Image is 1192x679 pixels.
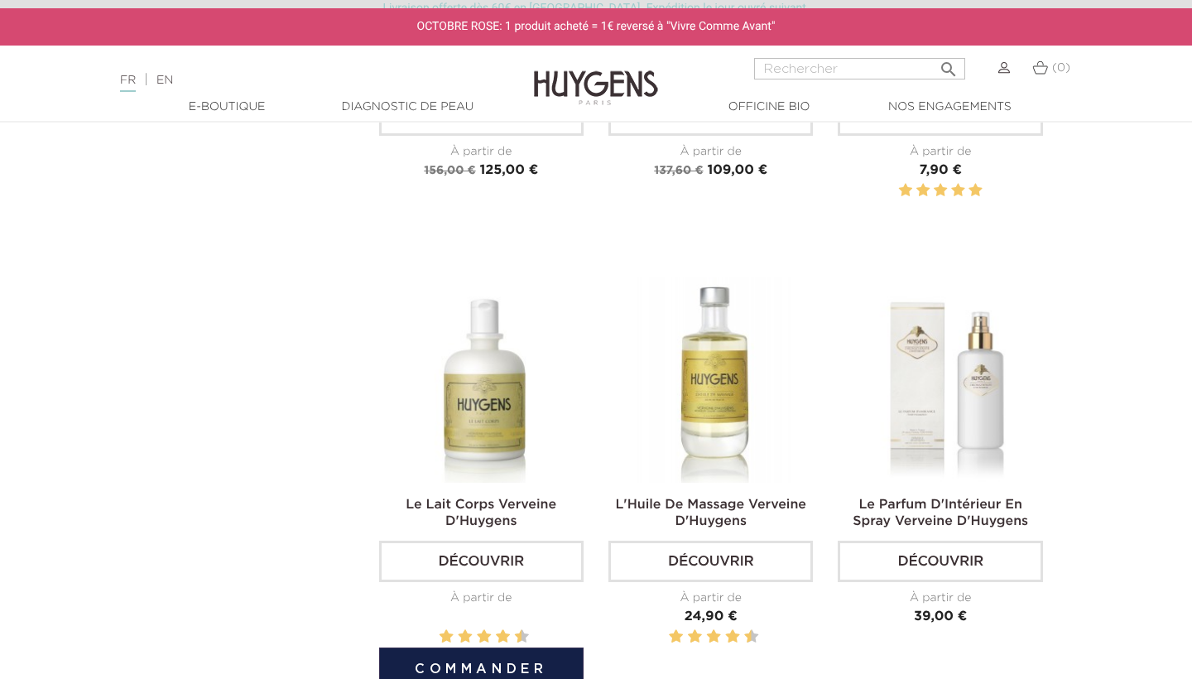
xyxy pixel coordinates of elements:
img: Huygens [534,44,658,108]
a: FR [120,75,136,92]
a: Le Parfum D'Intérieur En Spray Verveine D'Huygens [853,498,1028,528]
button:  [934,53,964,75]
a: L'Huile De Massage Verveine D'Huygens [615,498,806,528]
label: 7 [723,627,725,648]
div: À partir de [608,590,813,607]
a: E-Boutique [144,99,310,116]
div: À partir de [838,590,1042,607]
label: 10 [747,627,756,648]
div: | [112,70,484,90]
label: 9 [512,627,514,648]
a: Le Lait Corps Verveine D'Huygens [406,498,556,528]
a: Découvrir [838,541,1042,582]
label: 3 [455,627,458,648]
span: 137,60 € [654,165,703,176]
i:  [939,55,959,75]
div: À partir de [608,143,813,161]
label: 8 [728,627,737,648]
a: Nos engagements [867,99,1032,116]
label: 1 [436,627,439,648]
label: 1 [666,627,668,648]
span: 109,00 € [707,164,767,177]
span: 7,90 € [919,164,961,177]
label: 3 [934,181,947,201]
span: 125,00 € [480,164,539,177]
label: 2 [672,627,680,648]
span: 156,00 € [424,165,475,176]
label: 1 [899,181,912,201]
span: (0) [1052,62,1070,74]
label: 5 [968,181,982,201]
span: 39,00 € [914,610,967,624]
label: 7 [493,627,495,648]
a: EN [156,75,173,86]
img: Le Parfum D'Intérieur En Spray Verveine D'Huygens [841,277,1045,482]
div: À partir de [379,143,584,161]
label: 10 [517,627,526,648]
label: 3 [685,627,687,648]
a: Découvrir [608,541,813,582]
label: 5 [704,627,706,648]
div: À partir de [379,590,584,607]
label: 8 [499,627,507,648]
label: 4 [461,627,469,648]
a: Officine Bio [686,99,852,116]
label: 4 [691,627,699,648]
label: 5 [473,627,476,648]
label: 9 [741,627,743,648]
input: Rechercher [754,58,965,79]
label: 2 [442,627,450,648]
img: L'HUILE DE MASSAGE 100ml VERVEINE D'HUYG [612,277,816,482]
label: 2 [916,181,930,201]
label: 6 [480,627,488,648]
label: 4 [951,181,964,201]
label: 6 [709,627,718,648]
span: 24,90 € [685,610,738,624]
a: Diagnostic de peau [324,99,490,116]
a: Découvrir [379,541,584,582]
div: À partir de [838,143,1042,161]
